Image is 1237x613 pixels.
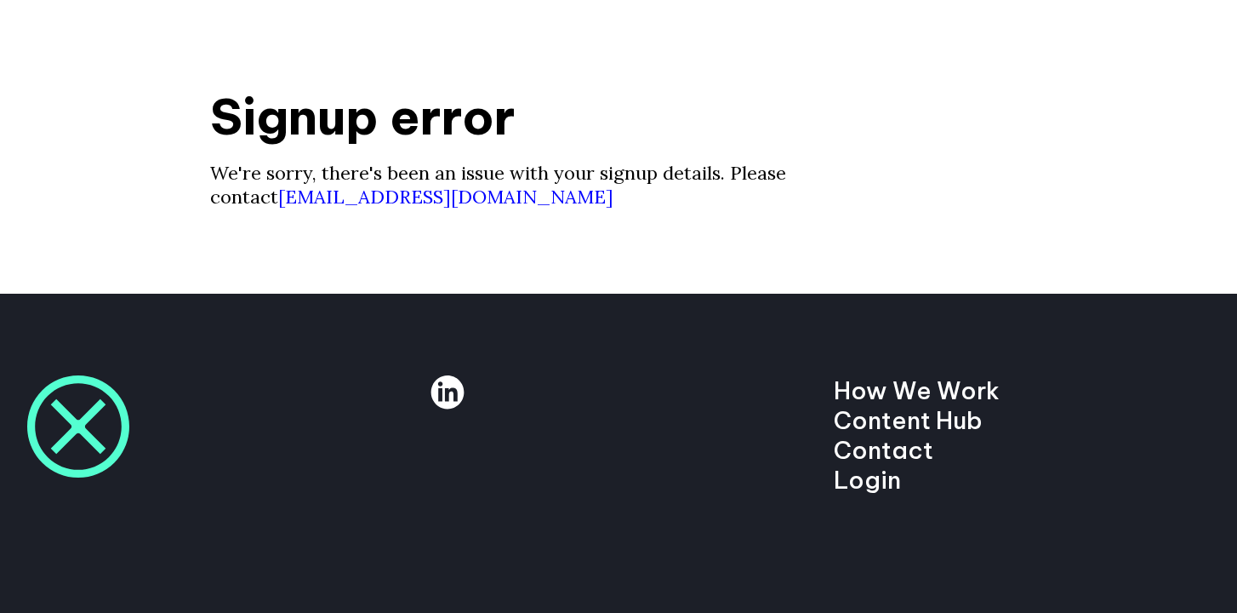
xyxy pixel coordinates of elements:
[834,435,933,465] a: Contact
[834,405,983,435] a: Content Hub
[278,185,613,209] a: [EMAIL_ADDRESS][DOMAIN_NAME]
[210,85,1027,147] h1: Signup error
[834,375,1000,405] a: How We Work
[834,465,901,495] a: Login
[210,161,1027,209] p: We're sorry, there's been an issue with your signup details. Please contact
